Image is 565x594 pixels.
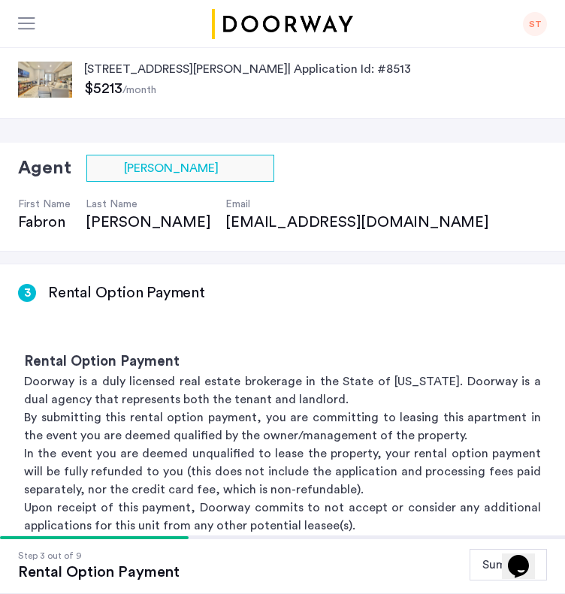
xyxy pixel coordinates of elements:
div: Rental Option Payment [18,563,180,581]
p: By submitting this rental option payment, you are committing to leasing this apartment in the eve... [24,409,541,445]
div: Step 3 out of 9 [18,548,180,563]
div: Fabron [18,212,71,233]
p: Doorway is a duly licensed real estate brokerage in the State of [US_STATE]. Doorway is a dual ag... [24,372,541,409]
a: Cazamio logo [209,9,356,39]
div: ST [523,12,547,36]
sub: /month [122,85,156,95]
h4: Last Name [86,197,210,212]
p: [STREET_ADDRESS][PERSON_NAME] | Application Id: #8513 [84,60,547,78]
h4: First Name [18,197,71,212]
h3: Rental Option Payment [48,282,205,303]
h3: Rental Option Payment [24,351,541,372]
iframe: chat widget [502,534,550,579]
h4: Email [225,197,503,212]
div: 3 [18,284,36,302]
div: [EMAIL_ADDRESS][DOMAIN_NAME] [225,212,503,233]
p: Upon receipt of this payment, Doorway commits to not accept or consider any additional applicatio... [24,499,541,535]
button: Summary [470,549,547,580]
img: logo [209,9,356,39]
h2: Agent [18,155,71,182]
span: $5213 [84,81,122,96]
div: [PERSON_NAME] [86,212,210,233]
img: apartment [18,62,72,98]
p: In the event you are deemed unqualified to lease the property, your rental option payment will be... [24,445,541,499]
